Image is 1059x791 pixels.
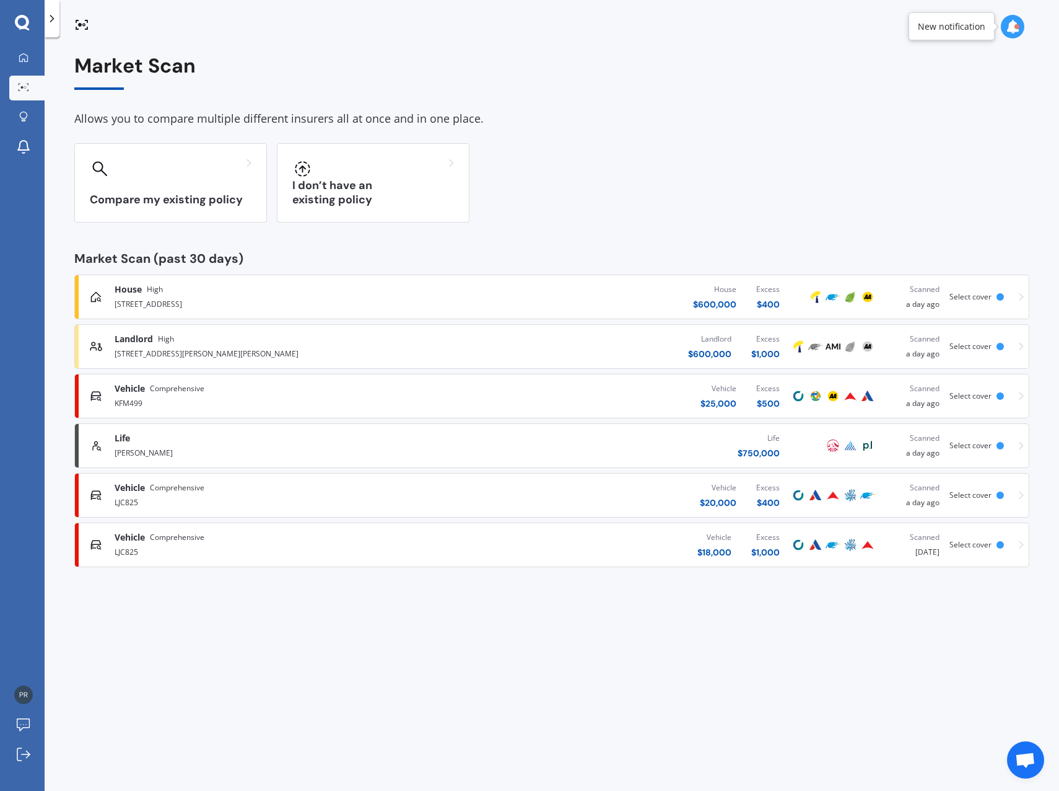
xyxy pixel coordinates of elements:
[74,473,1029,518] a: VehicleComprehensiveLJC825Vehicle$20,000Excess$400CoveAutosureProvidentAMPTrade Me InsuranceScann...
[150,382,204,395] span: Comprehensive
[74,423,1029,468] a: Life[PERSON_NAME]Life$750,000AIAPinnacle LifePartners LifeScanneda day agoSelect cover
[115,345,440,360] div: [STREET_ADDRESS][PERSON_NAME][PERSON_NAME]
[115,531,145,544] span: Vehicle
[886,333,939,360] div: a day ago
[886,531,939,559] div: [DATE]
[860,537,875,552] img: Provident
[688,348,731,360] div: $ 600,000
[1007,741,1044,779] a: Open chat
[150,531,204,544] span: Comprehensive
[808,389,823,404] img: Protecta
[115,283,142,296] span: House
[949,440,991,451] span: Select cover
[860,289,875,304] img: AA
[843,339,858,354] img: Initio
[158,333,174,345] span: High
[949,539,991,550] span: Select cover
[949,490,991,500] span: Select cover
[115,296,440,311] div: [STREET_ADDRESS]
[688,333,731,345] div: Landlord
[751,348,780,360] div: $ 1,000
[843,488,858,503] img: AMP
[697,546,731,559] div: $ 18,000
[826,488,840,503] img: Provident
[949,391,991,401] span: Select cover
[886,482,939,509] div: a day ago
[756,482,780,494] div: Excess
[860,339,875,354] img: AA
[74,275,1029,319] a: HouseHigh[STREET_ADDRESS]House$600,000Excess$400TowerTrade Me InsuranceInitioAAScanneda day agoSe...
[74,252,1029,265] div: Market Scan (past 30 days)
[860,488,875,503] img: Trade Me Insurance
[74,55,1029,90] div: Market Scan
[74,374,1029,418] a: VehicleComprehensiveKFM499Vehicle$25,000Excess$500CoveProtectaAAProvidentAutosureScanneda day ago...
[918,20,985,33] div: New notification
[693,298,736,311] div: $ 600,000
[886,432,939,444] div: Scanned
[115,382,145,395] span: Vehicle
[843,438,858,453] img: Pinnacle Life
[700,497,736,509] div: $ 20,000
[115,395,440,410] div: KFM499
[115,333,153,345] span: Landlord
[693,283,736,296] div: House
[843,537,858,552] img: AMP
[115,444,440,459] div: [PERSON_NAME]
[826,339,840,354] img: AMI
[791,339,806,354] img: Tower
[14,686,33,704] img: 89921998d5edae223651c6cb9d89fcfb
[756,298,780,311] div: $ 400
[74,110,1029,128] div: Allows you to compare multiple different insurers all at once and in one place.
[115,482,145,494] span: Vehicle
[700,382,736,395] div: Vehicle
[697,531,731,544] div: Vehicle
[756,497,780,509] div: $ 400
[886,432,939,459] div: a day ago
[147,283,163,296] span: High
[843,289,858,304] img: Initio
[808,339,823,354] img: Trade Me Insurance
[808,537,823,552] img: Autosure
[90,193,251,207] h3: Compare my existing policy
[808,289,823,304] img: Tower
[826,389,840,404] img: AA
[826,537,840,552] img: Trade Me Insurance
[826,438,840,453] img: AIA
[949,291,991,302] span: Select cover
[791,537,806,552] img: Cove
[791,488,806,503] img: Cove
[860,389,875,404] img: Autosure
[886,333,939,345] div: Scanned
[886,482,939,494] div: Scanned
[843,389,858,404] img: Provident
[826,289,840,304] img: Trade Me Insurance
[150,482,204,494] span: Comprehensive
[115,432,130,444] span: Life
[115,494,440,509] div: LJC825
[886,283,939,311] div: a day ago
[886,531,939,544] div: Scanned
[886,382,939,410] div: a day ago
[74,324,1029,369] a: LandlordHigh[STREET_ADDRESS][PERSON_NAME][PERSON_NAME]Landlord$600,000Excess$1,000TowerTrade Me I...
[756,397,780,410] div: $ 500
[115,544,440,559] div: LJC825
[738,447,780,459] div: $ 750,000
[751,333,780,345] div: Excess
[700,397,736,410] div: $ 25,000
[949,341,991,351] span: Select cover
[808,488,823,503] img: Autosure
[751,531,780,544] div: Excess
[292,179,454,207] h3: I don’t have an existing policy
[756,382,780,395] div: Excess
[738,432,780,444] div: Life
[74,523,1029,567] a: VehicleComprehensiveLJC825Vehicle$18,000Excess$1,000CoveAutosureTrade Me InsuranceAMPProvidentSca...
[791,389,806,404] img: Cove
[700,482,736,494] div: Vehicle
[90,340,102,353] img: landlord.470ea2398dcb263567d0.svg
[860,438,875,453] img: Partners Life
[886,382,939,395] div: Scanned
[756,283,780,296] div: Excess
[886,283,939,296] div: Scanned
[751,546,780,559] div: $ 1,000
